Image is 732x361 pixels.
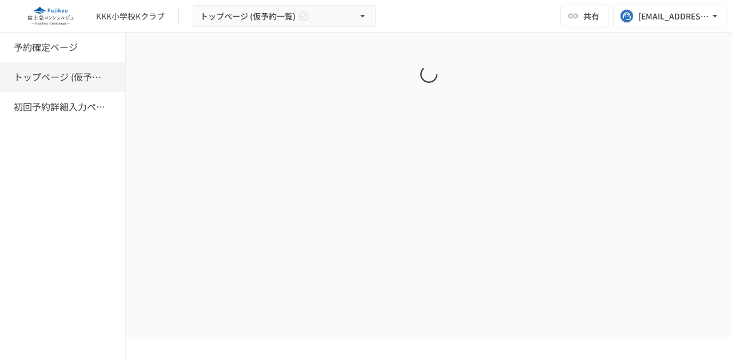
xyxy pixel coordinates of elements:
button: トップページ (仮予約一覧) [193,5,376,27]
div: [EMAIL_ADDRESS][DOMAIN_NAME] [638,9,709,23]
img: eQeGXtYPV2fEKIA3pizDiVdzO5gJTl2ahLbsPaD2E4R [14,7,87,25]
span: 共有 [583,10,599,22]
h6: 予約確定ページ [14,40,78,55]
div: KKK小学校Kクラブ [96,10,165,22]
h6: 初回予約詳細入力ページ [14,100,105,114]
button: [EMAIL_ADDRESS][DOMAIN_NAME] [613,5,727,27]
span: トップページ (仮予約一覧) [200,9,296,23]
h6: トップページ (仮予約一覧) [14,70,105,85]
button: 共有 [560,5,608,27]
